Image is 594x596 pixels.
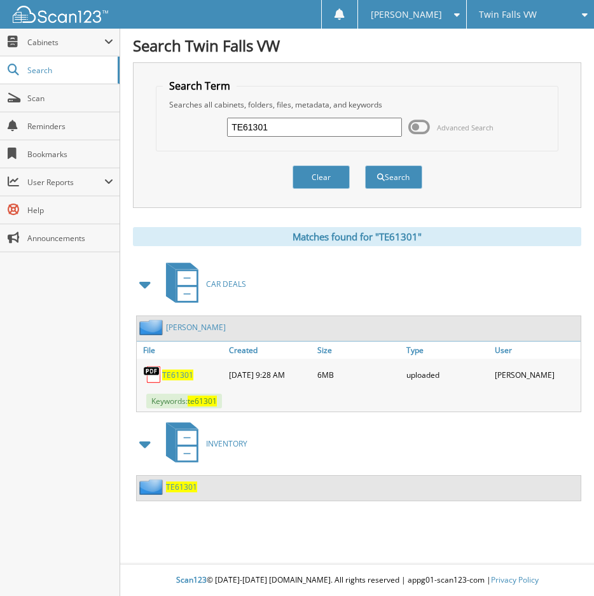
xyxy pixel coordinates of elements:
[27,37,104,48] span: Cabinets
[139,479,166,495] img: folder2.png
[163,99,551,110] div: Searches all cabinets, folders, files, metadata, and keywords
[314,342,403,359] a: Size
[188,396,217,406] span: te61301
[137,342,226,359] a: File
[146,394,222,408] span: Keywords:
[163,79,237,93] legend: Search Term
[120,565,594,596] div: © [DATE]-[DATE] [DOMAIN_NAME]. All rights reserved | appg01-scan123-com |
[206,438,247,449] span: INVENTORY
[226,342,315,359] a: Created
[437,123,494,132] span: Advanced Search
[226,362,315,387] div: [DATE] 9:28 AM
[143,365,162,384] img: PDF.png
[530,535,594,596] iframe: Chat Widget
[27,205,113,216] span: Help
[27,121,113,132] span: Reminders
[27,149,113,160] span: Bookmarks
[166,322,226,333] a: [PERSON_NAME]
[403,362,492,387] div: uploaded
[293,165,350,189] button: Clear
[27,177,104,188] span: User Reports
[13,6,108,23] img: scan123-logo-white.svg
[314,362,403,387] div: 6MB
[492,362,581,387] div: [PERSON_NAME]
[27,93,113,104] span: Scan
[133,35,581,56] h1: Search Twin Falls VW
[176,574,207,585] span: Scan123
[133,227,581,246] div: Matches found for "TE61301"
[166,482,197,492] a: TE61301
[206,279,246,289] span: CAR DEALS
[27,233,113,244] span: Announcements
[158,419,247,469] a: INVENTORY
[492,342,581,359] a: User
[371,11,442,18] span: [PERSON_NAME]
[365,165,422,189] button: Search
[491,574,539,585] a: Privacy Policy
[158,259,246,309] a: CAR DEALS
[139,319,166,335] img: folder2.png
[403,342,492,359] a: Type
[479,11,537,18] span: Twin Falls VW
[27,65,111,76] span: Search
[162,370,193,380] a: TE61301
